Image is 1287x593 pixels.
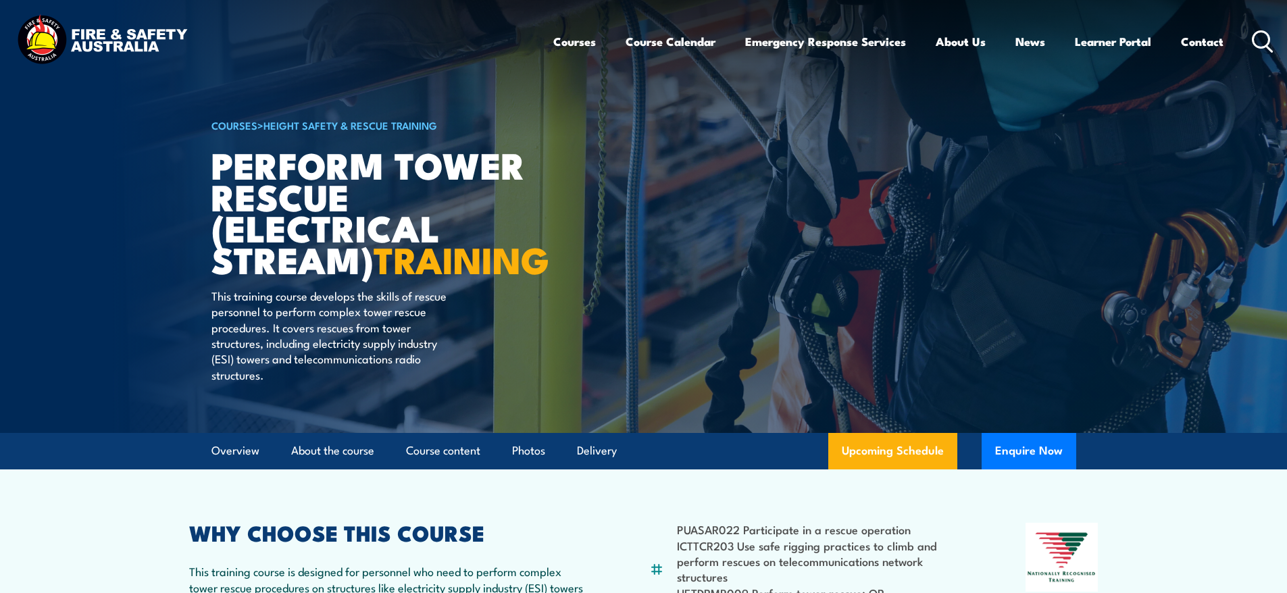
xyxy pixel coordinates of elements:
p: This training course develops the skills of rescue personnel to perform complex tower rescue proc... [211,288,458,382]
a: Photos [512,433,545,469]
a: Course Calendar [626,24,715,59]
li: ICTTCR203 Use safe rigging practices to climb and perform rescues on telecommunications network s... [677,538,960,585]
a: Emergency Response Services [745,24,906,59]
a: Course content [406,433,480,469]
a: COURSES [211,118,257,132]
h6: > [211,117,545,133]
a: Contact [1181,24,1223,59]
a: Courses [553,24,596,59]
a: About Us [936,24,986,59]
a: News [1015,24,1045,59]
strong: TRAINING [374,230,549,286]
h2: WHY CHOOSE THIS COURSE [189,523,584,542]
a: Delivery [577,433,617,469]
h1: Perform tower rescue (Electrical Stream) [211,149,545,275]
li: PUASAR022 Participate in a rescue operation [677,521,960,537]
img: Nationally Recognised Training logo. [1026,523,1099,592]
a: Overview [211,433,259,469]
a: Height Safety & Rescue Training [263,118,437,132]
a: About the course [291,433,374,469]
a: Upcoming Schedule [828,433,957,469]
a: Learner Portal [1075,24,1151,59]
button: Enquire Now [982,433,1076,469]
